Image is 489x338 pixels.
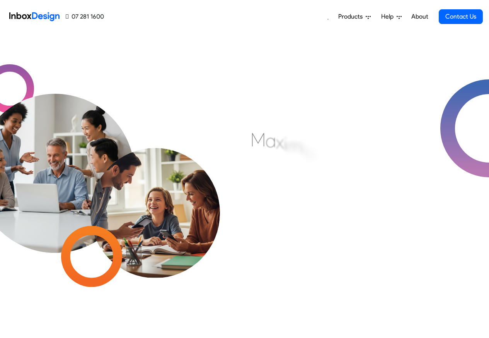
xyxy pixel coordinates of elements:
div: i [284,132,287,155]
a: Help [378,9,405,24]
img: parents_with_child.png [74,116,236,278]
div: m [287,134,302,158]
a: 07 281 1600 [66,12,104,21]
span: Products [338,12,366,21]
div: s [305,140,314,163]
span: Help [381,12,397,21]
div: x [276,130,284,154]
a: Contact Us [439,9,483,24]
div: M [250,128,266,151]
div: Maximising Efficient & Engagement, Connecting Schools, Families, and Students. [250,128,438,244]
div: i [314,144,317,167]
div: a [266,129,276,152]
div: n [317,148,326,171]
a: About [409,9,430,24]
a: Products [335,9,374,24]
div: i [302,137,305,160]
